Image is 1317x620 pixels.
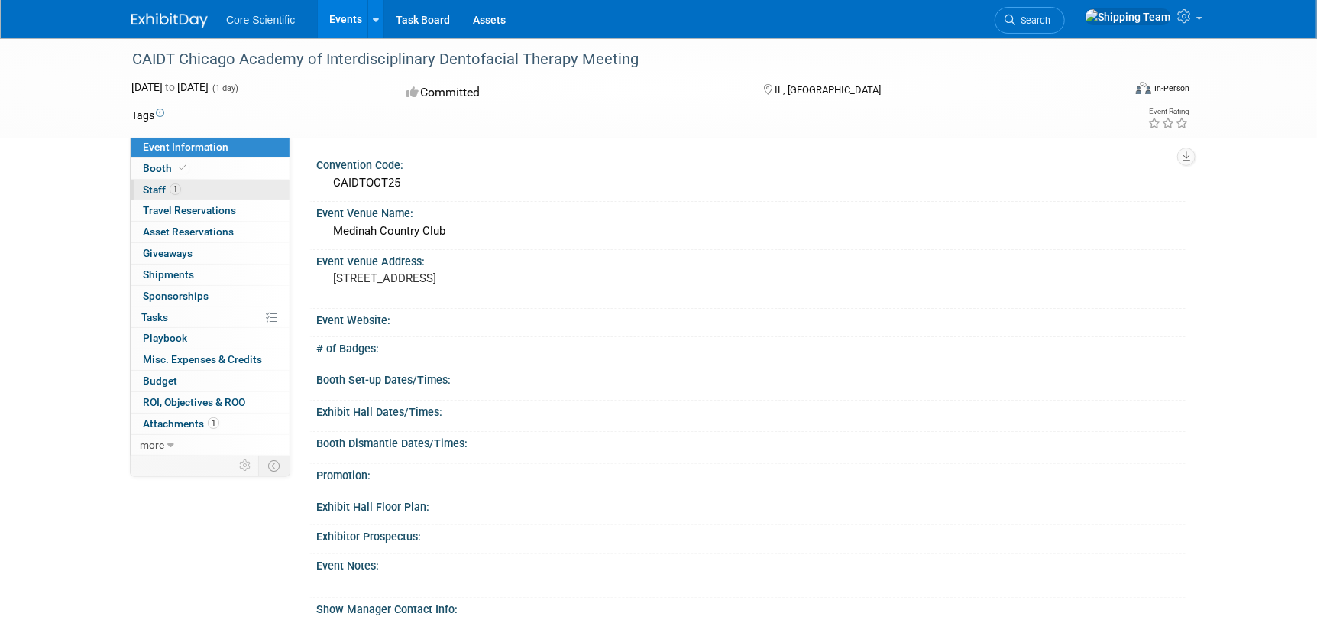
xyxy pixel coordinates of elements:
[143,247,193,259] span: Giveaways
[1154,83,1189,94] div: In-Person
[131,307,290,328] a: Tasks
[143,162,189,174] span: Booth
[131,222,290,242] a: Asset Reservations
[131,265,290,285] a: Shipments
[333,271,662,285] pre: [STREET_ADDRESS]
[170,183,181,195] span: 1
[131,328,290,349] a: Playbook
[208,417,219,429] span: 1
[316,250,1186,269] div: Event Venue Address:
[127,46,1099,73] div: CAIDT Chicago Academy of Interdisciplinary Dentofacial Therapy Meeting
[1032,80,1189,102] div: Event Format
[131,392,290,413] a: ROI, Objectives & ROO
[131,137,290,157] a: Event Information
[316,525,1186,544] div: Exhibitor Prospectus:
[232,456,259,476] td: Personalize Event Tab Strip
[775,84,881,96] span: IL, [GEOGRAPHIC_DATA]
[316,495,1186,515] div: Exhibit Hall Floor Plan:
[140,439,164,451] span: more
[1085,8,1171,25] img: Shipping Team
[131,371,290,391] a: Budget
[131,414,290,434] a: Attachments1
[131,180,290,200] a: Staff1
[328,219,1174,243] div: Medinah Country Club
[143,353,262,365] span: Misc. Expenses & Credits
[143,417,219,430] span: Attachments
[131,349,290,370] a: Misc. Expenses & Credits
[226,14,295,26] span: Core Scientific
[131,243,290,264] a: Giveaways
[316,598,1186,617] div: Show Manager Contact Info:
[163,81,177,93] span: to
[143,396,245,408] span: ROI, Objectives & ROO
[143,332,187,344] span: Playbook
[1015,15,1050,26] span: Search
[143,375,177,387] span: Budget
[179,164,186,172] i: Booth reservation complete
[328,171,1174,195] div: CAIDTOCT25
[1147,108,1189,115] div: Event Rating
[131,286,290,307] a: Sponsorships
[143,204,236,216] span: Travel Reservations
[316,368,1186,388] div: Booth Set-up Dates/Times:
[131,13,208,28] img: ExhibitDay
[143,141,228,153] span: Event Information
[316,464,1186,483] div: Promotion:
[143,226,234,238] span: Asset Reservations
[259,456,290,476] td: Toggle Event Tabs
[316,202,1186,221] div: Event Venue Name:
[1136,82,1151,94] img: Format-Inperson.png
[316,337,1186,356] div: # of Badges:
[143,290,209,302] span: Sponsorships
[316,554,1186,573] div: Event Notes:
[316,309,1186,328] div: Event Website:
[143,183,181,196] span: Staff
[402,80,739,106] div: Committed
[131,435,290,456] a: more
[316,432,1186,451] div: Booth Dismantle Dates/Times:
[141,311,168,323] span: Tasks
[131,108,164,123] td: Tags
[131,158,290,179] a: Booth
[995,7,1065,34] a: Search
[316,154,1186,173] div: Convention Code:
[131,81,209,93] span: [DATE] [DATE]
[211,83,238,93] span: (1 day)
[131,200,290,221] a: Travel Reservations
[316,401,1186,420] div: Exhibit Hall Dates/Times:
[143,268,194,281] span: Shipments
